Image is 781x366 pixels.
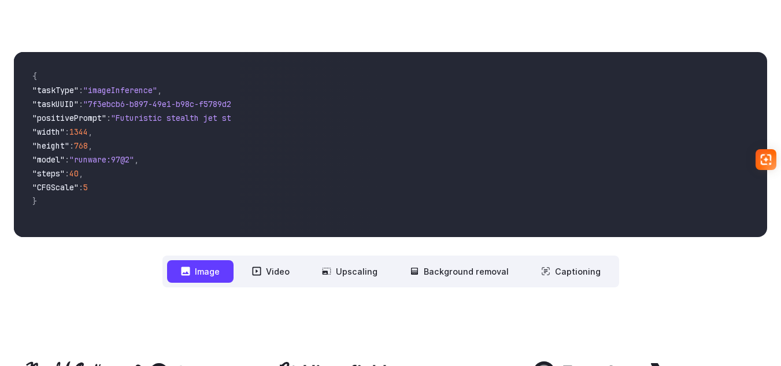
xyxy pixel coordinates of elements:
[32,71,37,82] span: {
[134,154,139,165] span: ,
[167,260,234,283] button: Image
[32,168,65,179] span: "steps"
[32,99,79,109] span: "taskUUID"
[65,168,69,179] span: :
[238,260,303,283] button: Video
[32,141,69,151] span: "height"
[69,141,74,151] span: :
[32,85,79,95] span: "taskType"
[308,260,391,283] button: Upscaling
[69,154,134,165] span: "runware:97@2"
[79,182,83,193] span: :
[157,85,162,95] span: ,
[69,127,88,137] span: 1344
[74,141,88,151] span: 768
[69,168,79,179] span: 40
[83,85,157,95] span: "imageInference"
[65,127,69,137] span: :
[83,99,259,109] span: "7f3ebcb6-b897-49e1-b98c-f5789d2d40d7"
[527,260,615,283] button: Captioning
[79,168,83,179] span: ,
[32,127,65,137] span: "width"
[32,154,65,165] span: "model"
[88,141,92,151] span: ,
[88,127,92,137] span: ,
[79,99,83,109] span: :
[32,196,37,206] span: }
[65,154,69,165] span: :
[111,113,532,123] span: "Futuristic stealth jet streaking through a neon-lit cityscape with glowing purple exhaust"
[106,113,111,123] span: :
[79,85,83,95] span: :
[32,182,79,193] span: "CFGScale"
[32,113,106,123] span: "positivePrompt"
[396,260,523,283] button: Background removal
[83,182,88,193] span: 5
